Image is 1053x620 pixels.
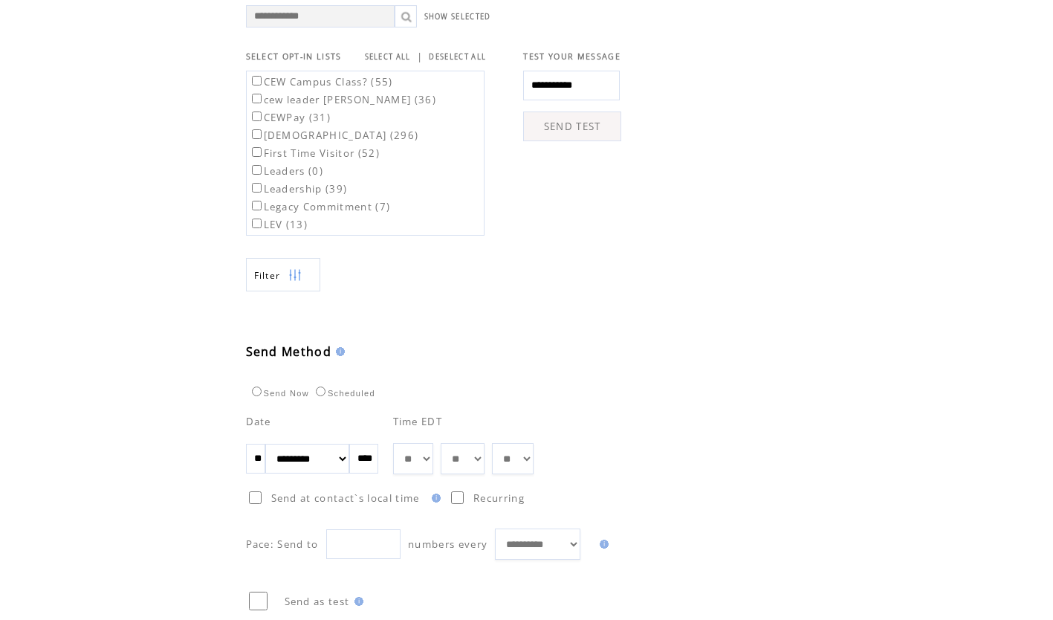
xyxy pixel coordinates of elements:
[285,595,350,608] span: Send as test
[350,597,363,606] img: help.gif
[408,537,487,551] span: numbers every
[417,50,423,63] span: |
[252,129,262,139] input: [DEMOGRAPHIC_DATA] (296)
[249,200,391,213] label: Legacy Commitment (7)
[473,491,525,505] span: Recurring
[246,343,332,360] span: Send Method
[252,147,262,157] input: First Time Visitor (52)
[246,537,319,551] span: Pace: Send to
[312,389,375,398] label: Scheduled
[246,258,320,291] a: Filter
[249,93,437,106] label: cew leader [PERSON_NAME] (36)
[249,164,324,178] label: Leaders (0)
[393,415,443,428] span: Time EDT
[254,269,281,282] span: Show filters
[246,415,271,428] span: Date
[252,76,262,85] input: CEW Campus Class? (55)
[252,94,262,103] input: cew leader [PERSON_NAME] (36)
[249,75,393,88] label: CEW Campus Class? (55)
[252,387,262,396] input: Send Now
[249,182,348,196] label: Leadership (39)
[429,52,486,62] a: DESELECT ALL
[523,51,621,62] span: TEST YOUR MESSAGE
[252,219,262,228] input: LEV (13)
[252,201,262,210] input: Legacy Commitment (7)
[246,51,342,62] span: SELECT OPT-IN LISTS
[252,165,262,175] input: Leaders (0)
[249,111,331,124] label: CEWPay (31)
[427,494,441,503] img: help.gif
[316,387,325,396] input: Scheduled
[331,347,345,356] img: help.gif
[365,52,411,62] a: SELECT ALL
[271,491,420,505] span: Send at contact`s local time
[595,540,609,549] img: help.gif
[248,389,309,398] label: Send Now
[523,112,621,141] a: SEND TEST
[249,146,380,160] label: First Time Visitor (52)
[252,183,262,193] input: Leadership (39)
[252,112,262,121] input: CEWPay (31)
[249,129,419,142] label: [DEMOGRAPHIC_DATA] (296)
[249,218,308,231] label: LEV (13)
[288,259,302,292] img: filters.png
[424,12,491,22] a: SHOW SELECTED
